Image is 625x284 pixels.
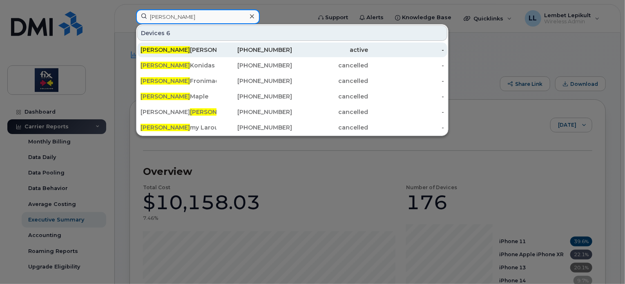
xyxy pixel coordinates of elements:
[137,58,447,73] a: [PERSON_NAME]Konidas[PHONE_NUMBER]cancelled-
[368,123,444,132] div: -
[141,93,190,100] span: [PERSON_NAME]
[141,108,217,116] div: [PERSON_NAME]
[141,123,217,132] div: my Larouche
[217,108,292,116] div: [PHONE_NUMBER]
[292,108,368,116] div: cancelled
[292,123,368,132] div: cancelled
[141,62,190,69] span: [PERSON_NAME]
[137,25,447,41] div: Devices
[368,46,444,54] div: -
[137,74,447,88] a: [PERSON_NAME]Fronimadis[PHONE_NUMBER]cancelled-
[292,46,368,54] div: active
[137,42,447,57] a: [PERSON_NAME][PERSON_NAME][PHONE_NUMBER]active-
[166,29,170,37] span: 6
[292,92,368,101] div: cancelled
[217,123,292,132] div: [PHONE_NUMBER]
[217,46,292,54] div: [PHONE_NUMBER]
[368,108,444,116] div: -
[217,92,292,101] div: [PHONE_NUMBER]
[292,77,368,85] div: cancelled
[141,77,217,85] div: Fronimadis
[368,61,444,69] div: -
[141,92,217,101] div: Maple
[217,77,292,85] div: [PHONE_NUMBER]
[368,77,444,85] div: -
[141,77,190,85] span: [PERSON_NAME]
[217,61,292,69] div: [PHONE_NUMBER]
[292,61,368,69] div: cancelled
[368,92,444,101] div: -
[190,108,239,116] span: [PERSON_NAME]
[141,46,190,54] span: [PERSON_NAME]
[137,105,447,119] a: [PERSON_NAME][PERSON_NAME][PHONE_NUMBER]cancelled-
[141,124,190,131] span: [PERSON_NAME]
[137,89,447,104] a: [PERSON_NAME]Maple[PHONE_NUMBER]cancelled-
[141,46,217,54] div: [PERSON_NAME]
[137,120,447,135] a: [PERSON_NAME]my Larouche[PHONE_NUMBER]cancelled-
[141,61,217,69] div: Konidas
